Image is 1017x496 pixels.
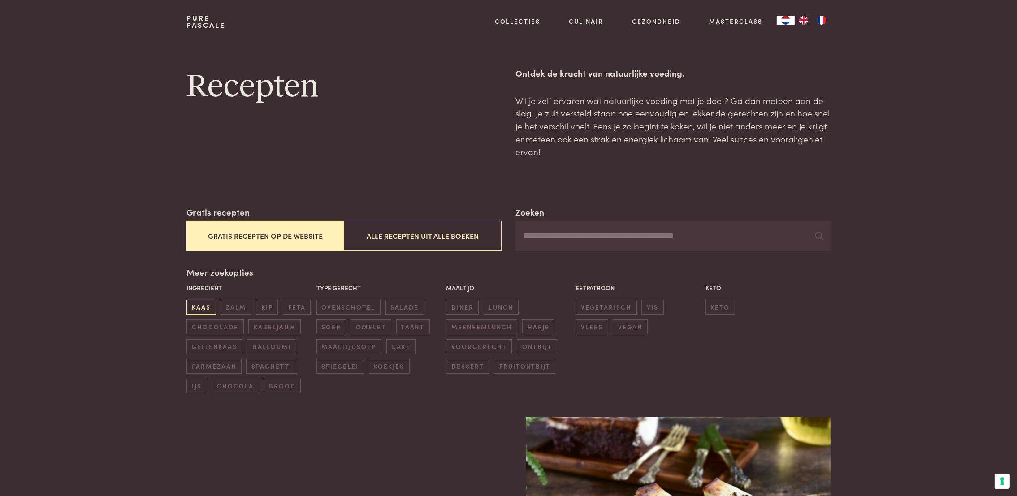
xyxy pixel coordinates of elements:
[484,300,519,315] span: lunch
[186,206,250,219] label: Gratis recepten
[246,359,297,374] span: spaghetti
[186,300,216,315] span: kaas
[247,339,296,354] span: halloumi
[705,283,831,293] p: Keto
[316,300,381,315] span: ovenschotel
[494,359,555,374] span: fruitontbijt
[515,94,830,158] p: Wil je zelf ervaren wat natuurlijke voeding met je doet? Ga dan meteen aan de slag. Je zult verst...
[709,17,762,26] a: Masterclass
[576,319,608,334] span: vlees
[705,300,735,315] span: keto
[995,474,1010,489] button: Uw voorkeuren voor toestemming voor trackingtechnologieën
[248,319,300,334] span: kabeljauw
[351,319,391,334] span: omelet
[186,221,344,251] button: Gratis recepten op de website
[777,16,795,25] a: NL
[515,206,544,219] label: Zoeken
[576,283,701,293] p: Eetpatroon
[186,14,225,29] a: PurePascale
[186,339,242,354] span: geitenkaas
[186,67,501,107] h1: Recepten
[446,359,489,374] span: dessert
[495,17,541,26] a: Collecties
[446,300,479,315] span: diner
[795,16,813,25] a: EN
[212,379,259,393] span: chocola
[632,17,680,26] a: Gezondheid
[446,339,512,354] span: voorgerecht
[813,16,831,25] a: FR
[283,300,311,315] span: feta
[316,339,381,354] span: maaltijdsoep
[186,283,312,293] p: Ingrediënt
[385,300,424,315] span: salade
[795,16,831,25] ul: Language list
[369,359,410,374] span: koekjes
[613,319,647,334] span: vegan
[396,319,430,334] span: taart
[186,379,207,393] span: ijs
[256,300,278,315] span: kip
[344,221,501,251] button: Alle recepten uit alle boeken
[777,16,795,25] div: Language
[264,379,301,393] span: brood
[316,319,346,334] span: soep
[316,359,364,374] span: spiegelei
[641,300,663,315] span: vis
[522,319,554,334] span: hapje
[777,16,831,25] aside: Language selected: Nederlands
[576,300,637,315] span: vegetarisch
[517,339,557,354] span: ontbijt
[515,67,684,79] strong: Ontdek de kracht van natuurlijke voeding.
[186,319,243,334] span: chocolade
[386,339,416,354] span: cake
[316,283,441,293] p: Type gerecht
[569,17,603,26] a: Culinair
[446,319,517,334] span: meeneemlunch
[221,300,251,315] span: zalm
[446,283,571,293] p: Maaltijd
[186,359,241,374] span: parmezaan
